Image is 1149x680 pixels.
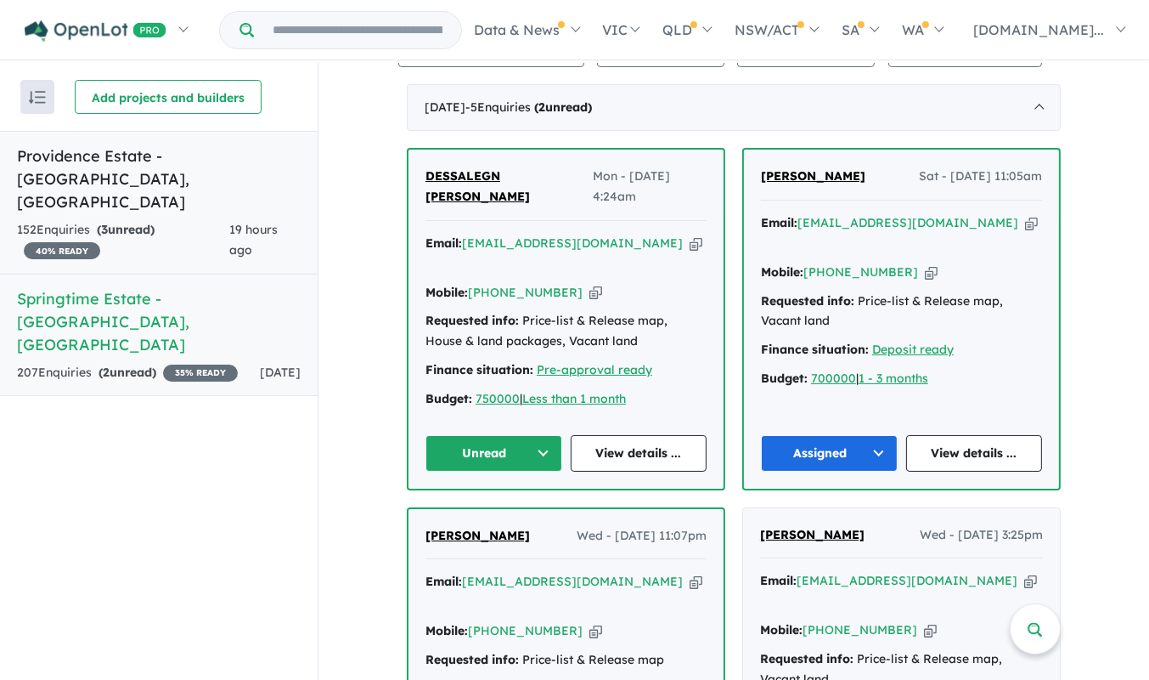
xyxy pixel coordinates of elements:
strong: Mobile: [425,623,468,638]
h5: Springtime Estate - [GEOGRAPHIC_DATA] , [GEOGRAPHIC_DATA] [17,287,301,356]
span: 40 % READY [24,242,100,259]
button: Copy [924,621,937,639]
a: [PERSON_NAME] [425,526,530,547]
button: Assigned [761,435,898,472]
strong: ( unread) [97,222,155,237]
strong: Mobile: [425,285,468,300]
button: Copy [1024,572,1037,590]
a: DESSALEGN [PERSON_NAME] [425,167,593,207]
img: Openlot PRO Logo White [25,20,166,42]
strong: Requested info: [425,313,519,328]
a: [PHONE_NUMBER] [803,622,917,637]
strong: Requested info: [760,651,853,666]
strong: Finance situation: [425,362,533,377]
a: [PERSON_NAME] [761,167,865,187]
strong: ( unread) [99,365,156,380]
span: [DATE] [260,365,301,380]
strong: Email: [425,235,462,251]
a: 750000 [476,391,520,406]
a: [EMAIL_ADDRESS][DOMAIN_NAME] [797,573,1017,588]
div: [DATE] [407,84,1061,132]
strong: Mobile: [761,264,803,280]
strong: Budget: [425,391,472,406]
strong: Email: [760,573,797,588]
a: View details ... [571,435,707,472]
div: 152 Enquir ies [17,220,229,261]
button: Copy [690,573,702,591]
div: 207 Enquir ies [17,363,238,383]
h5: Providence Estate - [GEOGRAPHIC_DATA] , [GEOGRAPHIC_DATA] [17,144,301,213]
strong: Finance situation: [761,342,869,357]
a: Pre-approval ready [537,362,652,377]
div: | [425,389,707,410]
span: 2 [538,99,545,115]
a: Deposit ready [872,342,954,357]
strong: Mobile: [760,622,803,637]
span: Wed - [DATE] 3:25pm [920,525,1043,546]
strong: ( unread) [534,99,592,115]
div: Price-list & Release map, Vacant land [761,292,1042,332]
span: [PERSON_NAME] [760,527,865,542]
a: Less than 1 month [522,391,626,406]
a: [PHONE_NUMBER] [468,623,583,638]
span: [DOMAIN_NAME]... [973,21,1104,38]
button: Add projects and builders [75,80,262,114]
a: View details ... [906,435,1043,472]
span: - 5 Enquir ies [465,99,592,115]
strong: Requested info: [425,652,519,667]
button: Copy [690,235,702,252]
a: [PHONE_NUMBER] [803,264,918,280]
button: Copy [589,284,602,302]
strong: Email: [761,215,797,230]
strong: Budget: [761,371,808,386]
button: Copy [1025,214,1038,232]
a: [EMAIL_ADDRESS][DOMAIN_NAME] [797,215,1018,230]
span: 35 % READY [163,365,238,382]
strong: Email: [425,574,462,589]
span: [PERSON_NAME] [425,528,530,543]
button: Copy [589,622,602,640]
span: Wed - [DATE] 11:07pm [577,526,707,547]
a: [PHONE_NUMBER] [468,285,583,300]
strong: Requested info: [761,293,854,309]
a: [PERSON_NAME] [760,525,865,546]
input: Try estate name, suburb, builder or developer [257,12,458,48]
span: 3 [101,222,108,237]
a: 700000 [811,371,856,386]
button: Copy [925,263,938,281]
img: sort.svg [29,91,46,104]
div: Price-list & Release map [425,650,707,671]
span: DESSALEGN [PERSON_NAME] [425,168,530,204]
div: | [761,369,1042,389]
span: 2 [103,365,110,380]
span: [PERSON_NAME] [761,168,865,184]
a: 1 - 3 months [859,371,928,386]
a: [EMAIL_ADDRESS][DOMAIN_NAME] [462,235,683,251]
button: Unread [425,435,562,472]
a: [EMAIL_ADDRESS][DOMAIN_NAME] [462,574,683,589]
div: Price-list & Release map, House & land packages, Vacant land [425,311,707,352]
span: Sat - [DATE] 11:05am [919,167,1042,187]
span: 19 hours ago [229,222,278,258]
span: Mon - [DATE] 4:24am [593,167,707,207]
